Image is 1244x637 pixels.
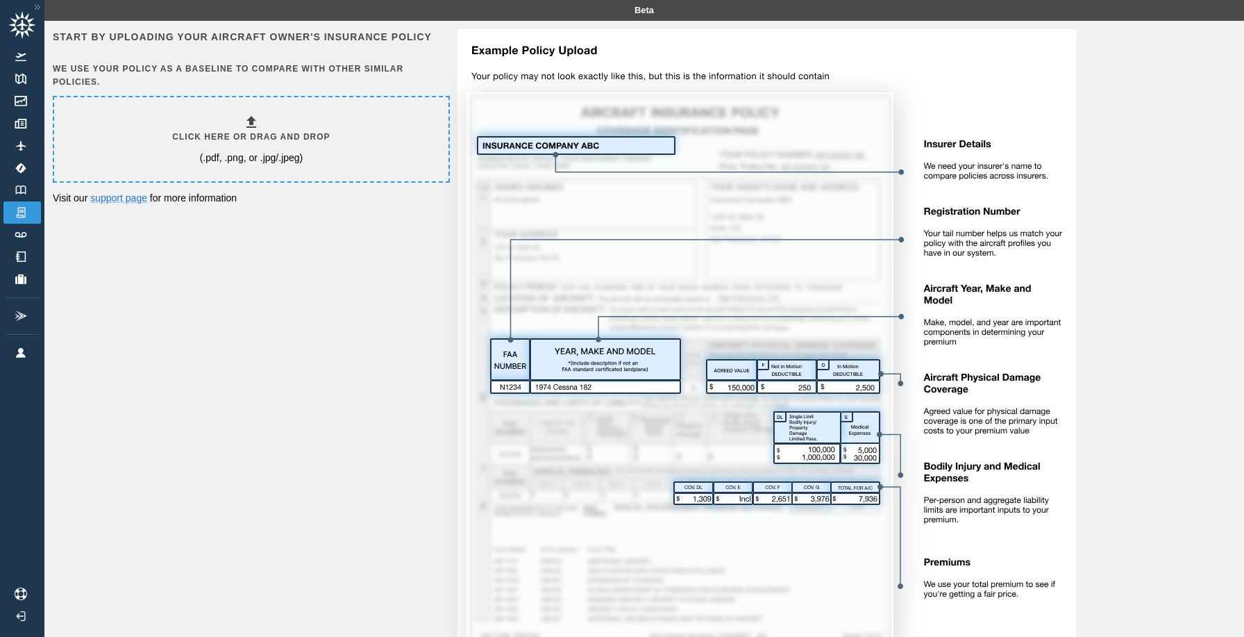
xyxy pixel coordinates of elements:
h6: Start by uploading your aircraft owner's insurance policy [53,29,447,44]
h6: Click here or drag and drop [172,131,330,144]
a: support page [90,192,147,204]
p: Visit our for more information [53,191,447,205]
h6: We use your policy as a baseline to compare with other similar policies. [53,63,447,89]
p: (.pdf, .png, or .jpg/.jpeg) [200,151,303,165]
